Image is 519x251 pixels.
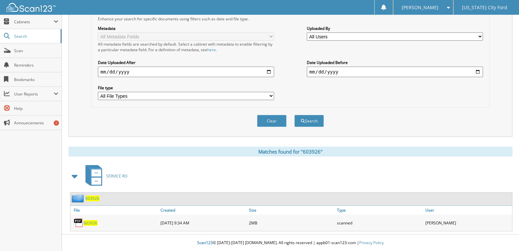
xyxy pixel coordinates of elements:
img: scan123-logo-white.svg [7,3,56,12]
img: folder2.png [72,194,85,202]
img: PDF.png [74,218,83,228]
a: 603926 [83,220,97,226]
input: start [98,67,274,77]
span: [US_STATE] City Ford [462,6,507,10]
button: Clear [257,115,287,127]
span: Search [14,33,57,39]
span: SERVICE RO [106,173,127,179]
span: Announcements [14,120,58,126]
button: Search [294,115,324,127]
div: All metadata fields are searched by default. Select a cabinet with metadata to enable filtering b... [98,41,274,52]
a: here [207,47,216,52]
a: User [424,206,512,215]
span: Cabinets [14,19,54,25]
a: Size [247,206,336,215]
label: Uploaded By [307,26,483,31]
span: Scan [14,48,58,53]
span: [PERSON_NAME] [402,6,438,10]
a: Privacy Policy [359,240,384,245]
span: Reminders [14,62,58,68]
div: scanned [335,216,424,229]
label: Metadata [98,26,274,31]
label: Date Uploaded Before [307,60,483,65]
div: Matches found for "603926" [68,147,512,157]
div: Enhance your search for specific documents using filters such as date and file type. [95,16,486,22]
div: [PERSON_NAME] [424,216,512,229]
a: 603926 [85,196,99,201]
div: [DATE] 9:34 AM [159,216,247,229]
div: 1 [54,120,59,126]
label: Date Uploaded After [98,60,274,65]
div: © [DATE]-[DATE] [DOMAIN_NAME]. All rights reserved | appb01-scan123-com | [62,235,519,251]
a: Type [335,206,424,215]
a: File [70,206,159,215]
span: User Reports [14,91,54,97]
span: Bookmarks [14,77,58,82]
span: Help [14,106,58,111]
a: Created [159,206,247,215]
input: end [307,67,483,77]
label: File type [98,85,274,91]
div: 2MB [247,216,336,229]
span: Scan123 [197,240,213,245]
a: SERVICE RO [82,163,127,189]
